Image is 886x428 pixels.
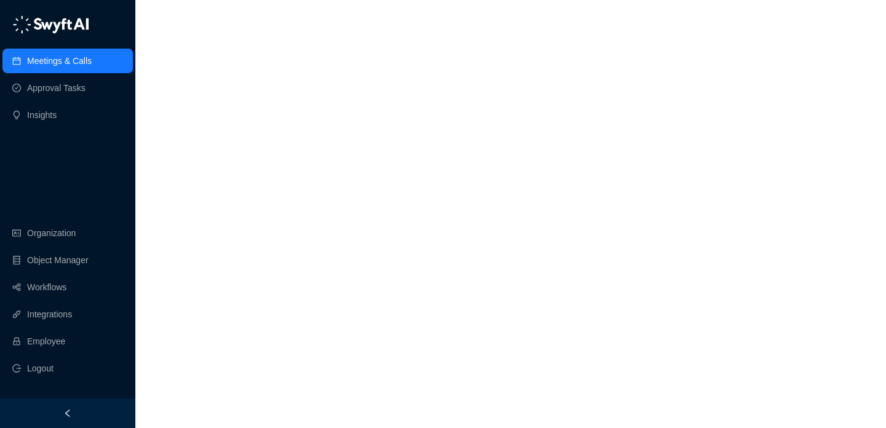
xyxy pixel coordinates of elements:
[27,248,89,272] a: Object Manager
[27,356,54,381] span: Logout
[27,49,92,73] a: Meetings & Calls
[12,15,89,34] img: logo-05li4sbe.png
[27,103,57,127] a: Insights
[27,221,76,245] a: Organization
[27,275,66,299] a: Workflows
[63,409,72,418] span: left
[27,76,86,100] a: Approval Tasks
[12,364,21,373] span: logout
[27,329,65,354] a: Employee
[27,302,72,327] a: Integrations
